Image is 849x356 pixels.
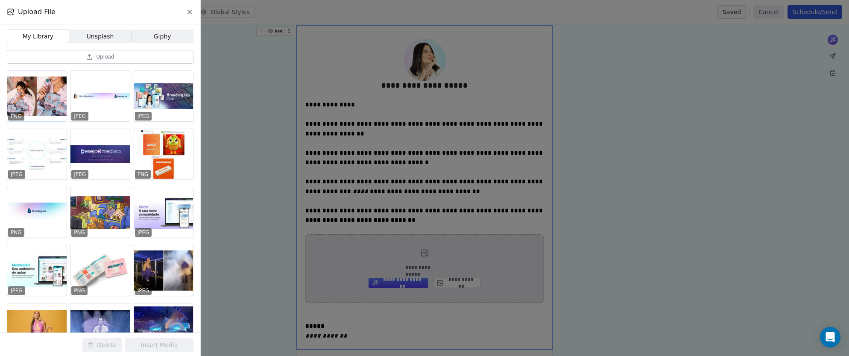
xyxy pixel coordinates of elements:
[138,171,149,178] p: PNG
[11,287,23,294] p: JPEG
[87,32,114,41] span: Unsplash
[74,229,85,236] p: PNG
[154,32,171,41] span: Giphy
[11,229,22,236] p: PNG
[96,53,114,60] span: Upload
[74,113,86,120] p: JPEG
[138,113,149,120] p: JPEG
[125,338,193,352] button: Insert Media
[820,327,840,347] div: Open Intercom Messenger
[82,338,122,352] button: Delete
[11,171,23,178] p: JPEG
[138,287,149,294] p: JPEG
[11,113,22,120] p: PNG
[7,50,193,64] button: Upload
[18,7,56,17] span: Upload File
[74,287,85,294] p: PNG
[138,229,149,236] p: JPEG
[74,171,86,178] p: JPEG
